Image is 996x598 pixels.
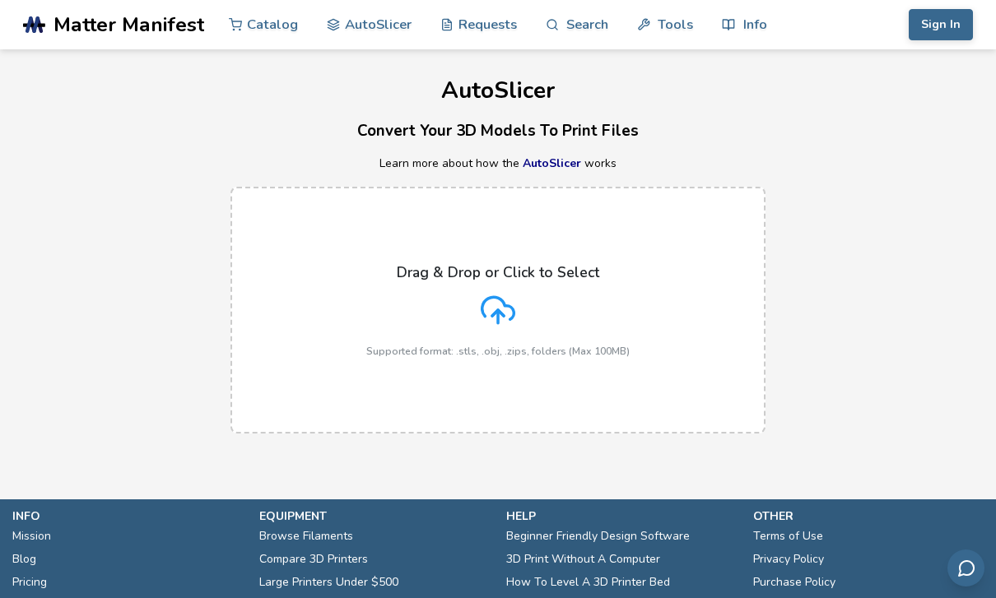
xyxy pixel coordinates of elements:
a: Compare 3D Printers [259,548,368,571]
p: help [506,508,737,525]
a: Terms of Use [753,525,823,548]
a: How To Level A 3D Printer Bed [506,571,670,594]
button: Send feedback via email [947,549,984,586]
p: other [753,508,984,525]
p: equipment [259,508,490,525]
a: Large Printers Under $500 [259,571,398,594]
span: Matter Manifest [54,13,204,36]
p: Supported format: .stls, .obj, .zips, folders (Max 100MB) [366,345,630,357]
a: Blog [12,548,36,571]
p: Drag & Drop or Click to Select [397,264,599,280]
a: Mission [12,525,51,548]
a: AutoSlicer [523,155,581,171]
a: Beginner Friendly Design Software [506,525,690,548]
a: Purchase Policy [753,571,835,594]
a: Privacy Policy [753,548,824,571]
a: 3D Print Without A Computer [506,548,660,571]
p: info [12,508,243,525]
a: Pricing [12,571,47,594]
button: Sign In [909,9,973,40]
a: Browse Filaments [259,525,353,548]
